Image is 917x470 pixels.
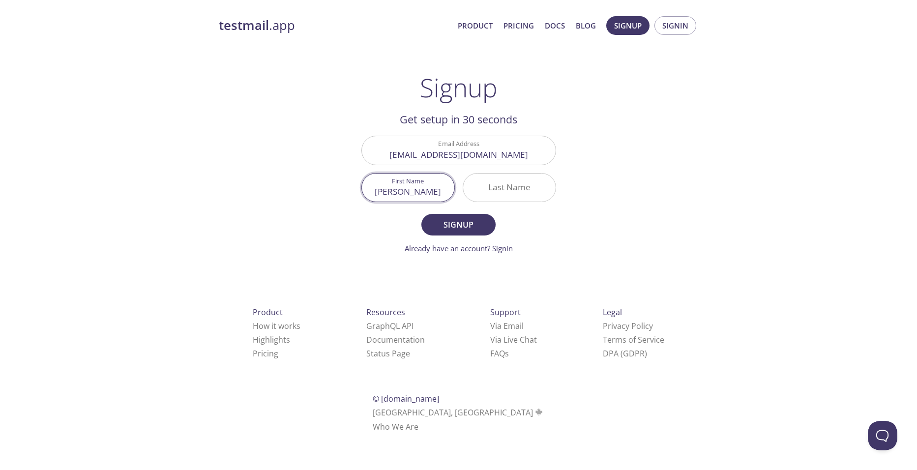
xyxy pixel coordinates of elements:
h1: Signup [420,73,498,102]
a: Status Page [366,348,410,359]
a: How it works [253,321,300,331]
span: [GEOGRAPHIC_DATA], [GEOGRAPHIC_DATA] [373,407,544,418]
span: Legal [603,307,622,318]
a: Pricing [253,348,278,359]
iframe: Help Scout Beacon - Open [868,421,897,450]
span: Signin [662,19,688,32]
a: Via Email [490,321,524,331]
a: Documentation [366,334,425,345]
h2: Get setup in 30 seconds [361,111,556,128]
button: Signup [606,16,650,35]
a: Blog [576,19,596,32]
span: s [505,348,509,359]
a: Already have an account? Signin [405,243,513,253]
button: Signup [421,214,495,235]
a: testmail.app [219,17,450,34]
a: Docs [545,19,565,32]
a: Pricing [503,19,534,32]
span: Signup [432,218,484,232]
button: Signin [654,16,696,35]
span: Signup [614,19,642,32]
span: © [DOMAIN_NAME] [373,393,439,404]
a: Terms of Service [603,334,664,345]
span: Support [490,307,521,318]
a: FAQ [490,348,509,359]
a: Privacy Policy [603,321,653,331]
a: Via Live Chat [490,334,537,345]
a: GraphQL API [366,321,414,331]
a: Who We Are [373,421,418,432]
strong: testmail [219,17,269,34]
a: Product [458,19,493,32]
a: DPA (GDPR) [603,348,647,359]
a: Highlights [253,334,290,345]
span: Product [253,307,283,318]
span: Resources [366,307,405,318]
